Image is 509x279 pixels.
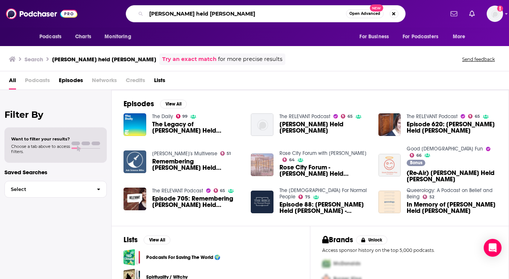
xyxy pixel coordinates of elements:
[282,158,295,162] a: 64
[487,6,503,22] img: User Profile
[466,7,478,20] a: Show notifications dropdown
[279,121,369,134] a: Rachel Held Evans
[322,235,353,244] h2: Brands
[378,191,401,213] img: In Memory of Rachel Held Evans
[124,113,146,136] img: The Legacy of Rachel Held Evans
[146,8,346,20] input: Search podcasts, credits, & more...
[152,195,242,208] span: Episode 705: Remembering [PERSON_NAME] Held [PERSON_NAME]
[6,7,77,21] img: Podchaser - Follow, Share and Rate Podcasts
[349,12,380,16] span: Open Advanced
[403,32,438,42] span: For Podcasters
[407,201,497,214] a: In Memory of Rachel Held Evans
[154,74,165,90] a: Lists
[251,153,273,176] a: Rose City Forum - Rachel Held Evans
[289,158,295,162] span: 64
[11,144,70,154] span: Choose a tab above to access filters.
[333,260,361,267] span: McDonalds
[279,164,369,177] span: Rose City Forum - [PERSON_NAME] Held [PERSON_NAME]
[124,235,170,244] a: ListsView All
[416,154,422,157] span: 66
[152,121,242,134] a: The Legacy of Rachel Held Evans
[124,188,146,210] a: Episode 705: Remembering Rachel Held Evans
[341,114,353,119] a: 65
[484,239,502,257] div: Open Intercom Messenger
[4,169,107,176] p: Saved Searches
[305,195,310,199] span: 75
[407,121,497,134] a: Episode 620: Rachel Held Evans
[407,201,497,214] span: In Memory of [PERSON_NAME] Held [PERSON_NAME]
[423,195,434,199] a: 52
[39,32,61,42] span: Podcasts
[25,74,50,90] span: Podcasts
[356,236,388,244] button: Unlock
[319,256,333,271] img: First Pro Logo
[298,195,310,199] a: 75
[220,189,225,192] span: 65
[146,253,220,262] a: Podcasts For Saving The World 🌍
[468,114,480,119] a: 65
[497,6,503,12] svg: Add a profile image
[410,160,422,165] span: Bonus
[124,249,140,266] a: Podcasts For Saving The World 🌍
[429,195,434,199] span: 52
[182,115,188,118] span: 99
[11,136,70,142] span: Want to filter your results?
[59,74,83,90] span: Episodes
[5,187,91,192] span: Select
[220,151,231,156] a: 51
[378,154,401,176] a: (Re-Air) Rachel Held Evans
[279,187,367,200] a: The Bible For Normal People
[218,55,282,64] span: for more precise results
[453,32,465,42] span: More
[251,113,273,136] img: Rachel Held Evans
[152,188,203,194] a: The RELEVANT Podcast
[152,113,173,120] a: The Daily
[214,188,225,193] a: 65
[359,32,389,42] span: For Business
[152,158,242,171] span: Remembering [PERSON_NAME] Held [PERSON_NAME]
[227,152,231,155] span: 51
[407,170,497,182] span: (Re-Air) [PERSON_NAME] Held [PERSON_NAME]
[378,113,401,136] img: Episode 620: Rachel Held Evans
[92,74,117,90] span: Networks
[279,150,366,156] a: Rose City Forum with Timothy Moore
[124,150,146,173] img: Remembering Rachel Held Evans
[34,30,71,44] button: open menu
[25,56,43,63] h3: Search
[176,114,188,119] a: 99
[52,56,156,63] h3: [PERSON_NAME] held [PERSON_NAME]
[279,201,369,214] span: Episode 88: [PERSON_NAME] Held [PERSON_NAME] - Reading The [DEMOGRAPHIC_DATA] Creatively
[346,9,384,18] button: Open AdvancedNew
[75,32,91,42] span: Charts
[251,191,273,213] img: Episode 88: Rachel Held Evans - Reading The Bible Creatively
[448,7,460,20] a: Show notifications dropdown
[279,113,330,120] a: The RELEVANT Podcast
[152,158,242,171] a: Remembering Rachel Held Evans
[124,99,154,108] h2: Episodes
[407,121,497,134] span: Episode 620: [PERSON_NAME] Held [PERSON_NAME]
[475,115,480,118] span: 65
[4,181,107,198] button: Select
[162,55,217,64] a: Try an exact match
[279,121,369,134] span: [PERSON_NAME] Held [PERSON_NAME]
[448,30,475,44] button: open menu
[9,74,16,90] a: All
[99,30,141,44] button: open menu
[487,6,503,22] button: Show profile menu
[126,5,406,22] div: Search podcasts, credits, & more...
[279,164,369,177] a: Rose City Forum - Rachel Held Evans
[407,170,497,182] a: (Re-Air) Rachel Held Evans
[152,195,242,208] a: Episode 705: Remembering Rachel Held Evans
[487,6,503,22] span: Logged in as Andrea1206
[152,150,217,157] a: Mike's Multiverse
